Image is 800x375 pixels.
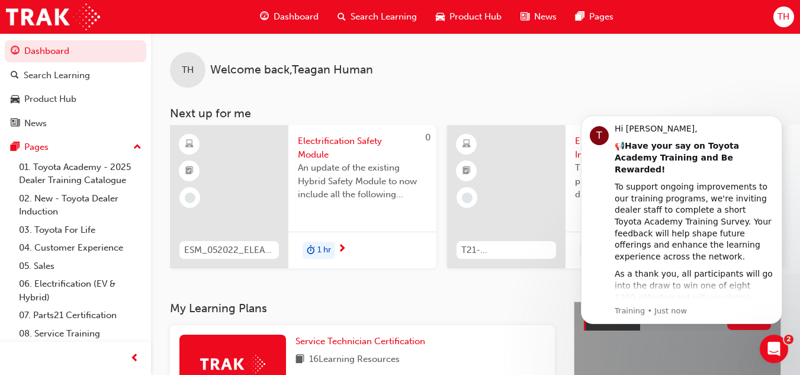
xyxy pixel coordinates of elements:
[760,335,788,363] iframe: Intercom live chat
[210,63,373,77] span: Welcome back , Teagan Human
[309,352,400,367] span: 16 Learning Resources
[14,190,146,221] a: 02. New - Toyota Dealer Induction
[6,4,100,30] img: Trak
[773,7,794,27] button: TH
[182,63,194,77] span: TH
[447,125,714,268] a: 0T21-FOD_HVIS_PREREQElectrification Introduction & SafetyThis module is designed to prepare you f...
[425,132,430,143] span: 0
[338,9,346,24] span: search-icon
[11,142,20,153] span: pages-icon
[317,243,331,257] span: 1 hr
[338,244,346,255] span: next-icon
[436,9,445,24] span: car-icon
[274,10,319,24] span: Dashboard
[5,136,146,158] button: Pages
[11,118,20,129] span: news-icon
[184,243,274,257] span: ESM_052022_ELEARN
[307,243,315,258] span: duration-icon
[576,9,584,24] span: pages-icon
[5,113,146,134] a: News
[5,65,146,86] a: Search Learning
[14,325,146,343] a: 08. Service Training
[521,9,529,24] span: news-icon
[11,46,20,57] span: guage-icon
[462,164,471,179] span: booktick-icon
[14,257,146,275] a: 05. Sales
[11,94,20,105] span: car-icon
[462,137,471,152] span: learningResourceType_ELEARNING-icon
[14,275,146,306] a: 06. Electrification (EV & Hybrid)
[24,92,76,106] div: Product Hub
[14,239,146,257] a: 04. Customer Experience
[5,38,146,136] button: DashboardSearch LearningProduct HubNews
[133,140,142,155] span: up-icon
[351,10,417,24] span: Search Learning
[563,105,800,331] iframe: Intercom notifications message
[185,164,194,179] span: booktick-icon
[130,351,139,366] span: prev-icon
[185,193,195,203] span: learningRecordVerb_NONE-icon
[295,336,425,347] span: Service Technician Certification
[328,5,426,29] a: search-iconSearch Learning
[11,70,19,81] span: search-icon
[250,5,328,29] a: guage-iconDashboard
[589,10,613,24] span: Pages
[449,10,502,24] span: Product Hub
[295,352,304,367] span: book-icon
[14,306,146,325] a: 07. Parts21 Certification
[298,134,427,161] span: Electrification Safety Module
[200,355,265,373] img: Trak
[14,158,146,190] a: 01. Toyota Academy - 2025 Dealer Training Catalogue
[5,40,146,62] a: Dashboard
[185,137,194,152] span: learningResourceType_ELEARNING-icon
[24,69,90,82] div: Search Learning
[566,5,623,29] a: pages-iconPages
[534,10,557,24] span: News
[170,302,555,315] h3: My Learning Plans
[170,125,436,268] a: 0ESM_052022_ELEARNElectrification Safety ModuleAn update of the existing Hybrid Safety Module to ...
[24,117,47,130] div: News
[260,9,269,24] span: guage-icon
[298,161,427,201] span: An update of the existing Hybrid Safety Module to now include all the following electrification v...
[462,193,473,203] span: learningRecordVerb_NONE-icon
[14,221,146,239] a: 03. Toyota For Life
[24,140,49,154] div: Pages
[461,243,551,257] span: T21-FOD_HVIS_PREREQ
[777,10,789,24] span: TH
[5,88,146,110] a: Product Hub
[295,335,430,348] a: Service Technician Certification
[151,107,800,120] h3: Next up for me
[426,5,511,29] a: car-iconProduct Hub
[784,335,793,344] span: 2
[511,5,566,29] a: news-iconNews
